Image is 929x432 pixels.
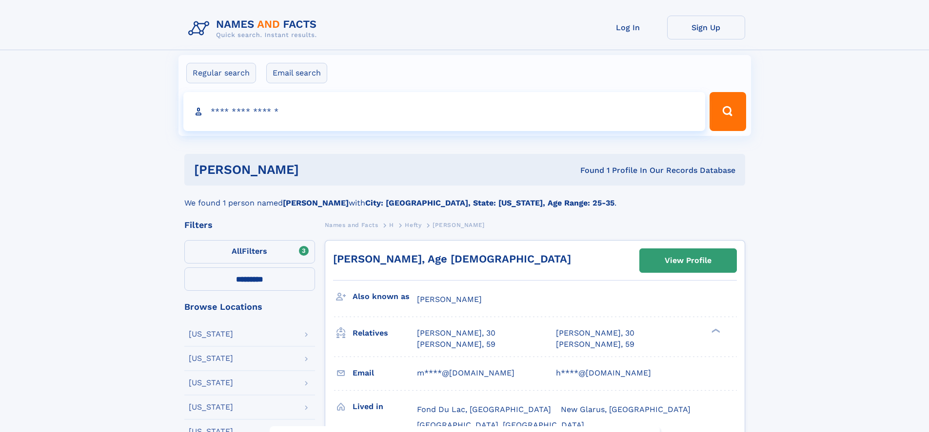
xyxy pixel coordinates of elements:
[365,198,614,207] b: City: [GEOGRAPHIC_DATA], State: [US_STATE], Age Range: 25-35
[353,325,417,341] h3: Relatives
[184,302,315,311] div: Browse Locations
[709,328,721,334] div: ❯
[189,379,233,387] div: [US_STATE]
[417,420,584,430] span: [GEOGRAPHIC_DATA], [GEOGRAPHIC_DATA]
[589,16,667,39] a: Log In
[417,339,495,350] a: [PERSON_NAME], 59
[189,403,233,411] div: [US_STATE]
[405,219,421,231] a: Hefty
[186,63,256,83] label: Regular search
[333,253,571,265] a: [PERSON_NAME], Age [DEMOGRAPHIC_DATA]
[710,92,746,131] button: Search Button
[433,222,485,228] span: [PERSON_NAME]
[266,63,327,83] label: Email search
[189,355,233,362] div: [US_STATE]
[283,198,349,207] b: [PERSON_NAME]
[405,222,421,228] span: Hefty
[183,92,706,131] input: search input
[417,295,482,304] span: [PERSON_NAME]
[640,249,736,272] a: View Profile
[667,16,745,39] a: Sign Up
[353,365,417,381] h3: Email
[194,164,440,176] h1: [PERSON_NAME]
[417,405,551,414] span: Fond Du Lac, [GEOGRAPHIC_DATA]
[184,16,325,42] img: Logo Names and Facts
[232,246,242,256] span: All
[389,219,394,231] a: H
[561,405,691,414] span: New Glarus, [GEOGRAPHIC_DATA]
[184,240,315,263] label: Filters
[665,249,712,272] div: View Profile
[556,328,634,338] a: [PERSON_NAME], 30
[389,222,394,228] span: H
[189,330,233,338] div: [US_STATE]
[353,398,417,415] h3: Lived in
[184,221,315,229] div: Filters
[439,165,735,176] div: Found 1 Profile In Our Records Database
[353,288,417,305] h3: Also known as
[325,219,378,231] a: Names and Facts
[417,328,495,338] a: [PERSON_NAME], 30
[184,186,745,209] div: We found 1 person named with .
[556,339,634,350] a: [PERSON_NAME], 59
